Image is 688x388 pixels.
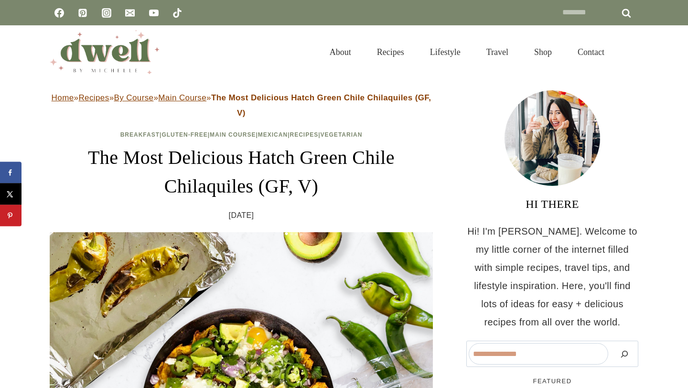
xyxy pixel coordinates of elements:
a: Vegetarian [321,131,363,138]
a: Recipes [290,131,318,138]
a: Shop [521,35,565,69]
a: Email [120,3,140,22]
a: Mexican [258,131,288,138]
a: About [317,35,364,69]
a: Contact [565,35,617,69]
a: Pinterest [73,3,92,22]
img: DWELL by michelle [50,30,160,74]
span: » » » » [52,93,431,118]
a: Home [52,93,74,102]
a: Travel [473,35,521,69]
a: Gluten-Free [161,131,207,138]
button: View Search Form [622,44,638,60]
a: Main Course [210,131,256,138]
a: Main Course [158,93,206,102]
span: | | | | | [120,131,363,138]
a: Instagram [97,3,116,22]
h1: The Most Delicious Hatch Green Chile Chilaquiles (GF, V) [50,143,433,201]
a: Facebook [50,3,69,22]
button: Search [613,343,636,365]
a: TikTok [168,3,187,22]
h5: FEATURED [466,377,638,386]
a: Recipes [78,93,109,102]
p: Hi! I'm [PERSON_NAME]. Welcome to my little corner of the internet filled with simple recipes, tr... [466,222,638,331]
nav: Primary Navigation [317,35,617,69]
a: Recipes [364,35,417,69]
strong: The Most Delicious Hatch Green Chile Chilaquiles (GF, V) [211,93,431,118]
time: [DATE] [229,208,254,223]
a: By Course [114,93,153,102]
a: Lifestyle [417,35,473,69]
a: YouTube [144,3,163,22]
a: Breakfast [120,131,160,138]
h3: HI THERE [466,195,638,213]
